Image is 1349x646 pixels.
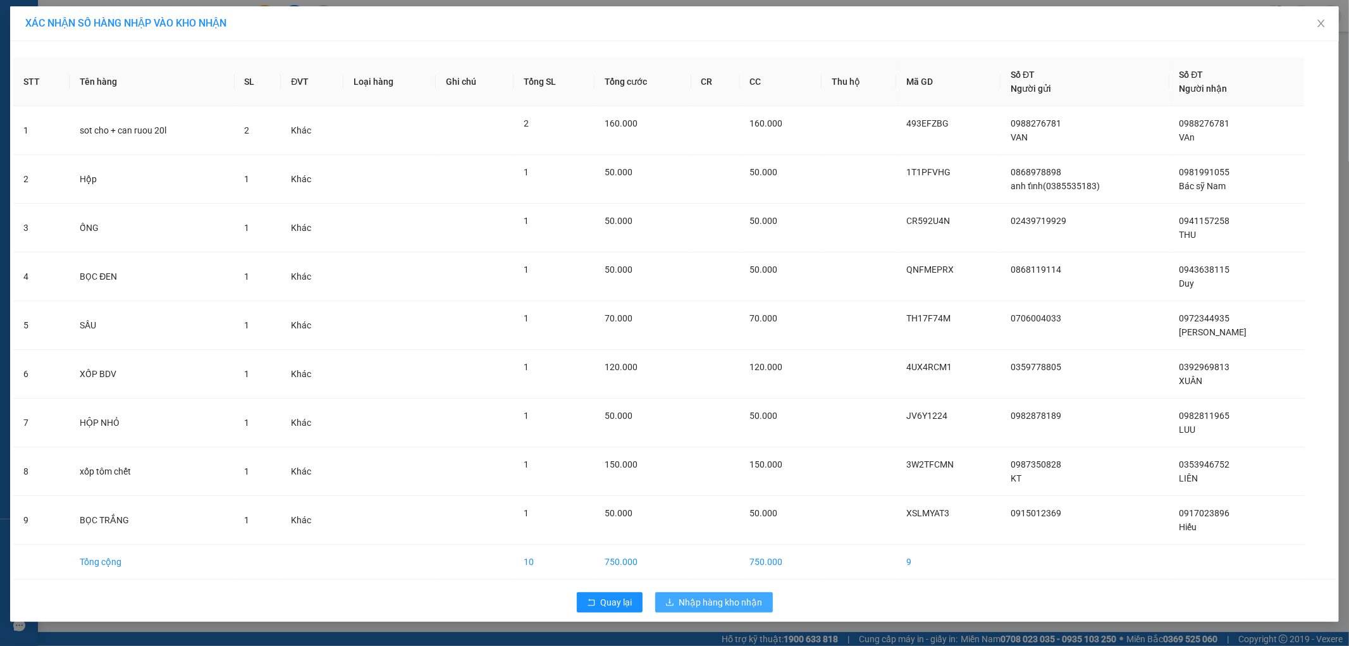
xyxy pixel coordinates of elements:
[1011,167,1061,177] span: 0868978898
[750,167,778,177] span: 50.000
[605,216,632,226] span: 50.000
[524,459,529,469] span: 1
[245,320,250,330] span: 1
[1180,84,1228,94] span: Người nhận
[13,155,70,204] td: 2
[587,598,596,608] span: rollback
[906,118,949,128] span: 493EFZBG
[740,545,822,580] td: 750.000
[281,496,343,545] td: Khác
[70,496,234,545] td: BỌC TRẮNG
[13,106,70,155] td: 1
[281,447,343,496] td: Khác
[70,106,234,155] td: sot cho + can ruou 20l
[906,264,954,275] span: QNFMEPRX
[1011,411,1061,421] span: 0982878189
[1180,376,1203,386] span: XUÂN
[70,58,234,106] th: Tên hàng
[13,204,70,252] td: 3
[594,58,691,106] th: Tổng cước
[524,508,529,518] span: 1
[1011,473,1021,483] span: KT
[13,252,70,301] td: 4
[245,515,250,525] span: 1
[896,58,1001,106] th: Mã GD
[605,167,632,177] span: 50.000
[514,545,594,580] td: 10
[750,313,778,323] span: 70.000
[750,508,778,518] span: 50.000
[13,496,70,545] td: 9
[750,118,783,128] span: 160.000
[906,216,950,226] span: CR592U4N
[750,362,783,372] span: 120.000
[1180,522,1197,532] span: Hiếu
[906,313,951,323] span: TH17F74M
[1180,473,1198,483] span: LIÊN
[70,350,234,399] td: XỐP BDV
[1180,216,1230,226] span: 0941157258
[605,362,638,372] span: 120.000
[1011,132,1028,142] span: VAN
[1180,278,1195,289] span: Duy
[245,466,250,476] span: 1
[1180,264,1230,275] span: 0943638115
[1011,181,1100,191] span: anh tỉnh(0385535183)
[1180,313,1230,323] span: 0972344935
[281,301,343,350] td: Khác
[1011,70,1035,80] span: Số ĐT
[25,17,226,29] span: XÁC NHẬN SỐ HÀNG NHẬP VÀO KHO NHẬN
[281,58,343,106] th: ĐVT
[245,271,250,282] span: 1
[70,301,234,350] td: SẦU
[605,459,638,469] span: 150.000
[1180,425,1196,435] span: LUU
[281,350,343,399] td: Khác
[514,58,594,106] th: Tổng SL
[281,155,343,204] td: Khác
[896,545,1001,580] td: 9
[605,264,632,275] span: 50.000
[906,411,947,421] span: JV6Y1224
[13,350,70,399] td: 6
[281,252,343,301] td: Khác
[13,58,70,106] th: STT
[245,174,250,184] span: 1
[1011,508,1061,518] span: 0915012369
[601,595,632,609] span: Quay lại
[1180,327,1247,337] span: [PERSON_NAME]
[1011,264,1061,275] span: 0868119114
[70,545,234,580] td: Tổng cộng
[1011,459,1061,469] span: 0987350828
[750,264,778,275] span: 50.000
[1180,118,1230,128] span: 0988276781
[1180,459,1230,469] span: 0353946752
[605,118,638,128] span: 160.000
[655,592,773,612] button: downloadNhập hàng kho nhận
[594,545,691,580] td: 750.000
[1011,362,1061,372] span: 0359778805
[436,58,514,106] th: Ghi chú
[1180,411,1230,421] span: 0982811965
[906,508,949,518] span: XSLMYAT3
[1303,6,1339,42] button: Close
[70,155,234,204] td: Hộp
[245,369,250,379] span: 1
[679,595,763,609] span: Nhập hàng kho nhận
[1180,230,1197,240] span: THU
[605,411,632,421] span: 50.000
[235,58,281,106] th: SL
[343,58,436,106] th: Loại hàng
[281,204,343,252] td: Khác
[1180,167,1230,177] span: 0981991055
[1180,362,1230,372] span: 0392969813
[750,459,783,469] span: 150.000
[524,118,529,128] span: 2
[1180,181,1226,191] span: Bác sỹ Nam
[1180,132,1195,142] span: VAn
[750,216,778,226] span: 50.000
[13,447,70,496] td: 8
[1316,18,1326,28] span: close
[906,459,954,469] span: 3W2TFCMN
[524,362,529,372] span: 1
